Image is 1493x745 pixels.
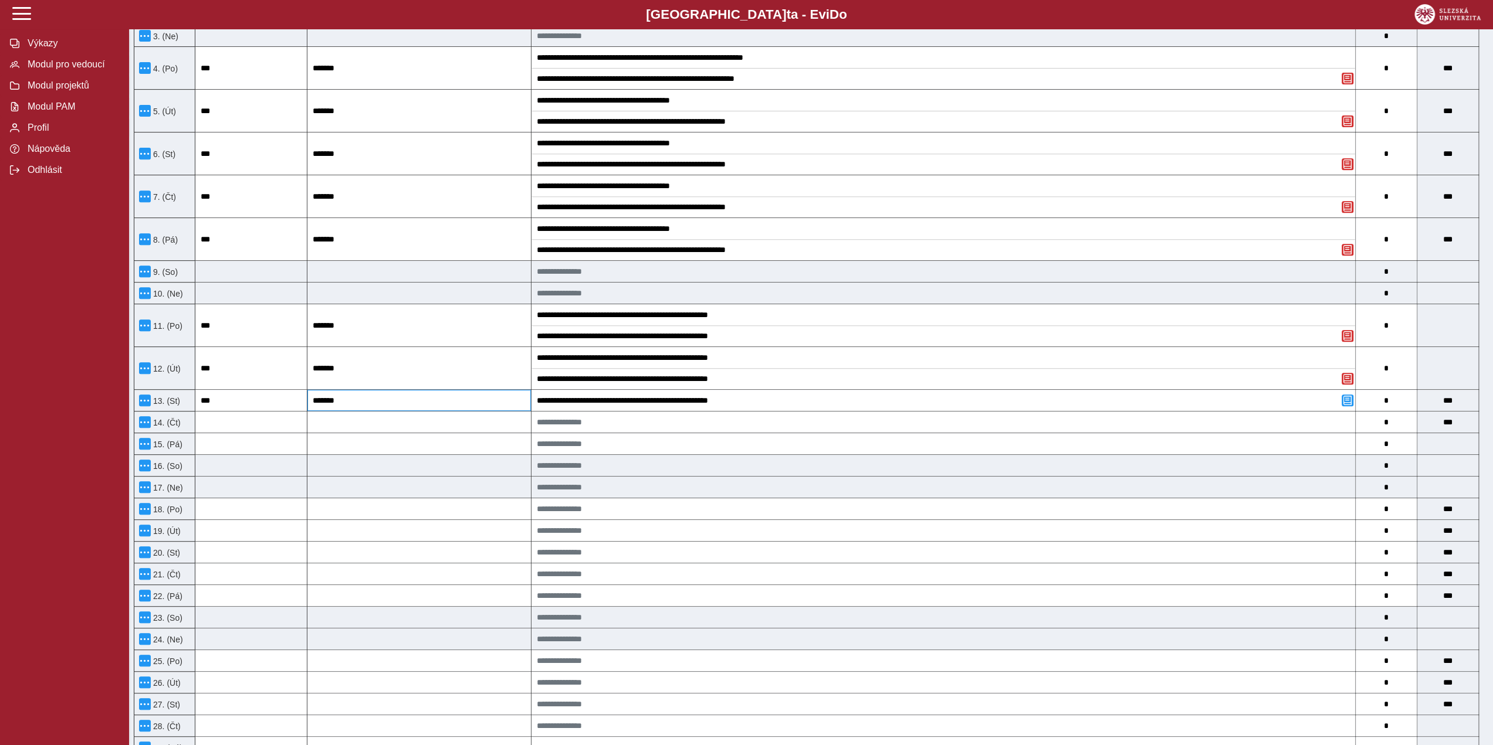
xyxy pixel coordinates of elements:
span: 21. (Čt) [151,570,181,579]
span: Modul projektů [24,80,119,91]
span: 17. (Ne) [151,483,183,492]
span: 7. (Čt) [151,192,176,202]
button: Menu [139,698,151,710]
button: Menu [139,190,151,202]
button: Menu [139,416,151,428]
span: 20. (St) [151,548,180,557]
b: [GEOGRAPHIC_DATA] a - Evi [35,7,1458,22]
span: 5. (Út) [151,107,176,116]
span: 27. (St) [151,700,180,709]
span: o [839,7,847,22]
span: 9. (So) [151,267,178,277]
button: Menu [139,148,151,159]
button: Menu [139,287,151,299]
button: Menu [139,30,151,42]
span: 8. (Pá) [151,235,178,244]
button: Menu [139,720,151,732]
span: 22. (Pá) [151,591,182,601]
button: Odstranit poznámku [1342,73,1353,84]
span: 18. (Po) [151,505,182,514]
button: Menu [139,481,151,493]
button: Menu [139,362,151,374]
button: Menu [139,266,151,277]
button: Odstranit poznámku [1342,158,1353,170]
span: 25. (Po) [151,656,182,666]
button: Menu [139,105,151,117]
button: Menu [139,438,151,450]
span: 6. (St) [151,149,175,159]
span: 14. (Čt) [151,418,181,427]
button: Odstranit poznámku [1342,115,1353,127]
span: t [786,7,790,22]
span: 28. (Čt) [151,722,181,731]
span: 15. (Pá) [151,440,182,449]
button: Menu [139,676,151,688]
span: Modul pro vedoucí [24,59,119,70]
img: logo_web_su.png [1414,4,1481,25]
button: Přidat poznámku [1342,394,1353,406]
span: Odhlásit [24,165,119,175]
button: Menu [139,460,151,471]
button: Menu [139,525,151,536]
span: Výkazy [24,38,119,49]
button: Menu [139,568,151,580]
span: 3. (Ne) [151,32,178,41]
button: Odstranit poznámku [1342,244,1353,256]
span: 23. (So) [151,613,182,622]
button: Odstranit poznámku [1342,330,1353,342]
span: 11. (Po) [151,321,182,331]
button: Menu [139,233,151,245]
span: 26. (Út) [151,678,181,688]
span: Modul PAM [24,101,119,112]
button: Odstranit poznámku [1342,373,1353,385]
button: Menu [139,611,151,623]
span: 16. (So) [151,461,182,471]
button: Menu [139,503,151,515]
button: Menu [139,62,151,74]
button: Menu [139,590,151,601]
span: 4. (Po) [151,64,178,73]
span: Profil [24,123,119,133]
span: 12. (Út) [151,364,181,373]
span: D [830,7,839,22]
button: Menu [139,546,151,558]
span: 10. (Ne) [151,289,183,298]
button: Odstranit poznámku [1342,201,1353,213]
span: Nápověda [24,144,119,154]
span: 19. (Út) [151,526,181,536]
button: Menu [139,319,151,331]
button: Menu [139,394,151,406]
button: Menu [139,633,151,645]
span: 24. (Ne) [151,635,183,644]
button: Menu [139,655,151,666]
span: 13. (St) [151,396,180,406]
